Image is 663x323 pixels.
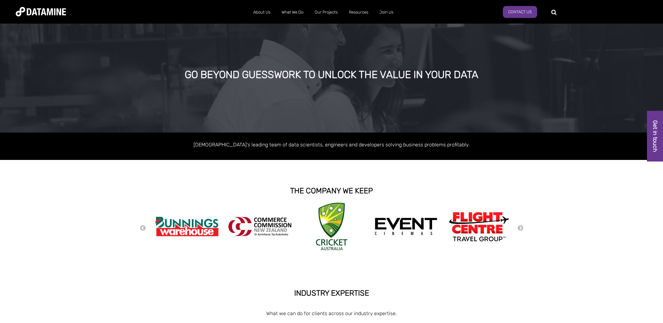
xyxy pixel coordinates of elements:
img: Cricket Australia [316,203,347,250]
p: [DEMOGRAPHIC_DATA]'s leading team of data scientists, engineers and developers solving business p... [152,140,511,149]
a: Our Projects [309,4,343,20]
a: What We Do [276,4,309,20]
a: Get in touch [647,111,663,161]
button: Previous [140,225,146,232]
a: Contact Us [503,6,537,18]
img: Flight Centre [447,210,510,243]
a: About Us [248,4,276,20]
strong: THE COMPANY WE KEEP [290,186,373,195]
a: Resources [343,4,374,20]
strong: INDUSTRY EXPERTISE [294,289,369,297]
span: What we can do for clients across our industry expertise. [266,310,397,316]
img: Datamine [16,7,66,16]
a: Join Us [374,4,399,20]
button: Next [517,225,524,232]
img: event cinemas [374,218,437,236]
div: GO BEYOND GUESSWORK TO UNLOCK THE VALUE IN YOUR DATA [74,69,588,81]
img: commercecommission [228,217,291,236]
img: Bunnings Warehouse [155,215,218,238]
